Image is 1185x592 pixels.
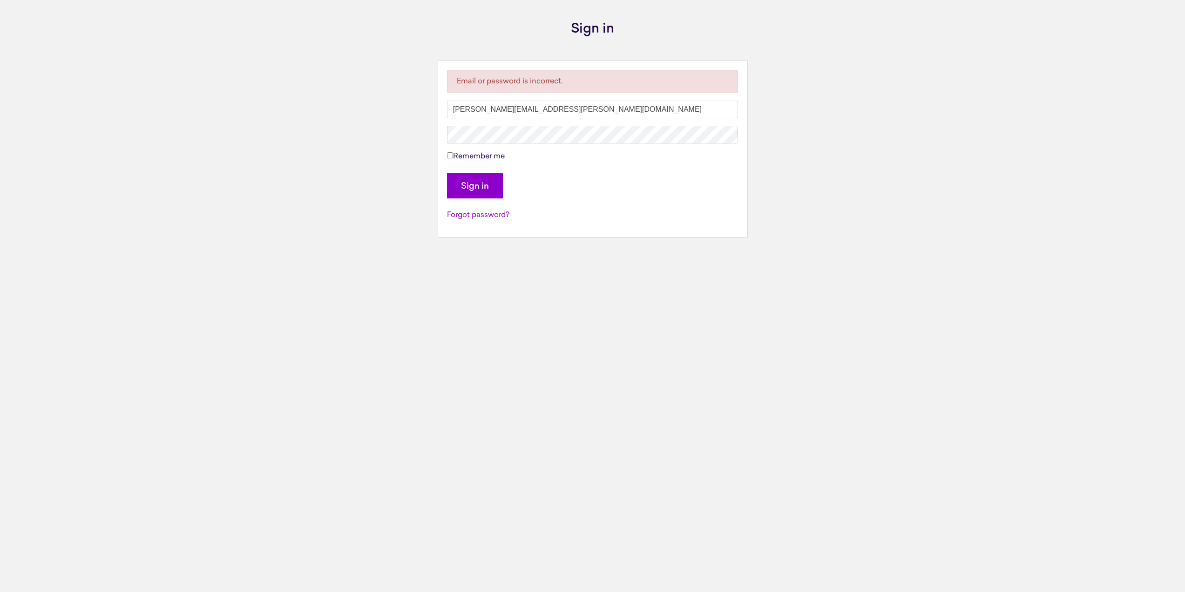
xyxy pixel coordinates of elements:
[447,151,505,162] label: Remember me
[447,211,509,219] a: Forgot password?
[447,70,738,93] div: Email or password is incorrect.
[447,173,503,198] input: Sign in
[447,152,453,158] input: Remember me
[447,101,738,118] input: Email address
[571,22,614,37] h3: Sign in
